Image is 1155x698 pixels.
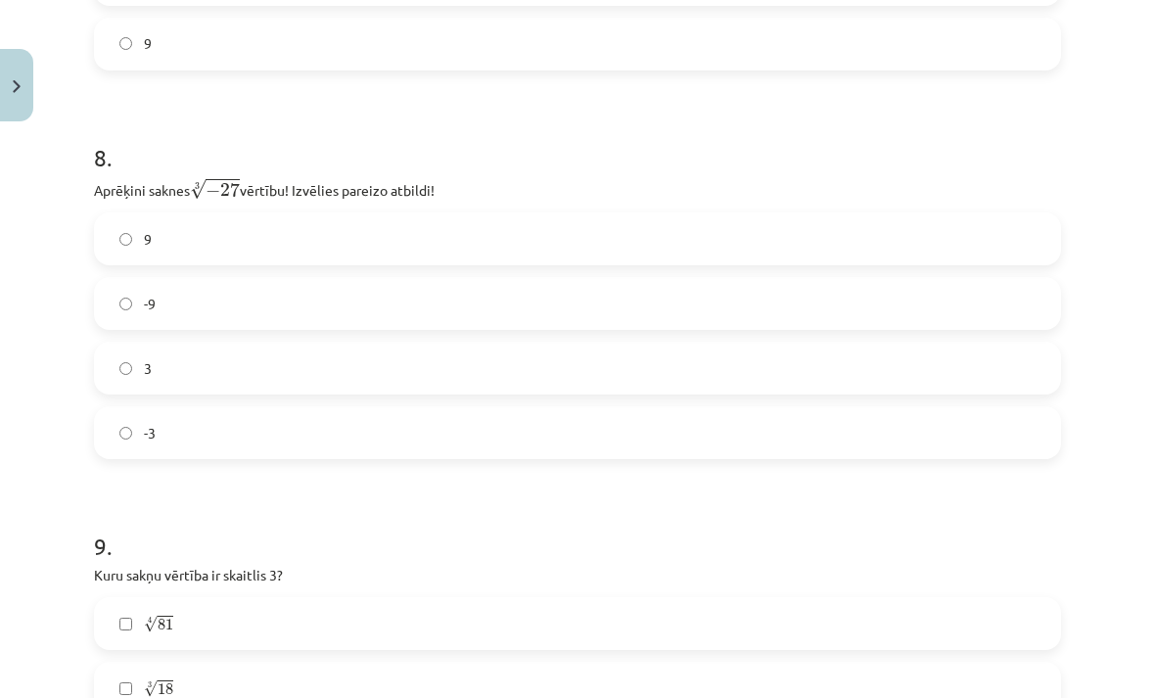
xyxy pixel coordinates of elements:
[158,619,173,630] span: 81
[119,427,132,440] input: -3
[119,233,132,246] input: 9
[119,362,132,375] input: 3
[220,182,240,197] span: 27
[144,33,152,54] span: 9
[119,37,132,50] input: 9
[190,179,206,200] span: √
[206,184,220,198] span: −
[13,80,21,93] img: icon-close-lesson-0947bae3869378f0d4975bcd49f059093ad1ed9edebbc8119c70593378902aed.svg
[144,294,156,314] span: -9
[158,683,173,695] span: 18
[144,616,158,632] span: √
[144,423,156,443] span: -3
[94,110,1061,170] h1: 8 .
[144,358,152,379] span: 3
[94,565,1061,585] p: Kuru sakņu vērtība ir skaitlis 3?
[94,498,1061,559] h1: 9 .
[94,176,1061,201] p: Aprēķini saknes vērtību! Izvēlies pareizo atbildi!
[144,229,152,250] span: 9
[119,298,132,310] input: -9
[144,680,158,697] span: √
